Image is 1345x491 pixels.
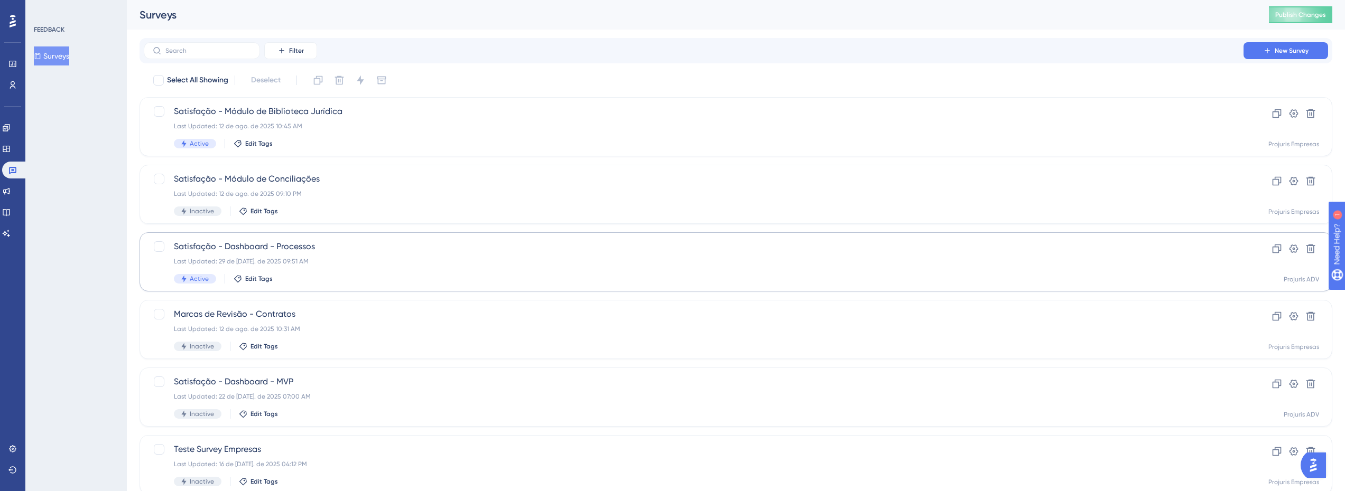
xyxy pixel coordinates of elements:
input: Search [165,47,251,54]
span: Teste Survey Empresas [174,443,1213,456]
span: Edit Tags [245,275,273,283]
span: Deselect [251,74,281,87]
button: Edit Tags [239,477,278,486]
span: Satisfação - Dashboard - Processos [174,240,1213,253]
div: Last Updated: 16 de [DATE]. de 2025 04:12 PM [174,460,1213,468]
span: New Survey [1275,46,1309,55]
button: Edit Tags [239,207,278,215]
span: Inactive [190,477,214,486]
span: Inactive [190,342,214,351]
button: Filter [264,42,317,59]
button: Surveys [34,46,69,65]
div: Last Updated: 22 de [DATE]. de 2025 07:00 AM [174,392,1213,401]
div: Surveys [140,7,1242,22]
span: Satisfação - Dashboard - MVP [174,375,1213,388]
span: Inactive [190,410,214,418]
button: Edit Tags [239,410,278,418]
span: Active [190,139,209,148]
button: Edit Tags [234,275,273,283]
span: Inactive [190,207,214,215]
button: Deselect [242,71,290,90]
span: Edit Tags [251,342,278,351]
div: FEEDBACK [34,25,64,34]
button: New Survey [1244,42,1328,59]
span: Edit Tags [251,410,278,418]
div: Projuris ADV [1284,410,1319,419]
button: Edit Tags [234,139,273,148]
div: Projuris Empresas [1268,207,1319,216]
div: Projuris Empresas [1268,140,1319,148]
div: Last Updated: 12 de ago. de 2025 10:45 AM [174,122,1213,130]
div: Projuris Empresas [1268,478,1319,486]
div: Projuris Empresas [1268,343,1319,351]
div: Last Updated: 29 de [DATE]. de 2025 09:51 AM [174,257,1213,266]
iframe: UserGuiding AI Assistant Launcher [1301,449,1332,481]
button: Edit Tags [239,342,278,351]
span: Edit Tags [251,207,278,215]
span: Satisfação - Módulo de Biblioteca Jurídica [174,105,1213,118]
span: Satisfação - Módulo de Conciliações [174,173,1213,185]
div: Last Updated: 12 de ago. de 2025 09:10 PM [174,190,1213,198]
span: Active [190,275,209,283]
span: Publish Changes [1275,11,1326,19]
div: 1 [73,5,77,14]
span: Need Help? [25,3,66,15]
span: Filter [289,46,304,55]
span: Edit Tags [245,139,273,148]
span: Select All Showing [167,74,228,87]
button: Publish Changes [1269,6,1332,23]
span: Marcas de Revisão - Contratos [174,308,1213,320]
div: Projuris ADV [1284,275,1319,284]
div: Last Updated: 12 de ago. de 2025 10:31 AM [174,325,1213,333]
span: Edit Tags [251,477,278,486]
